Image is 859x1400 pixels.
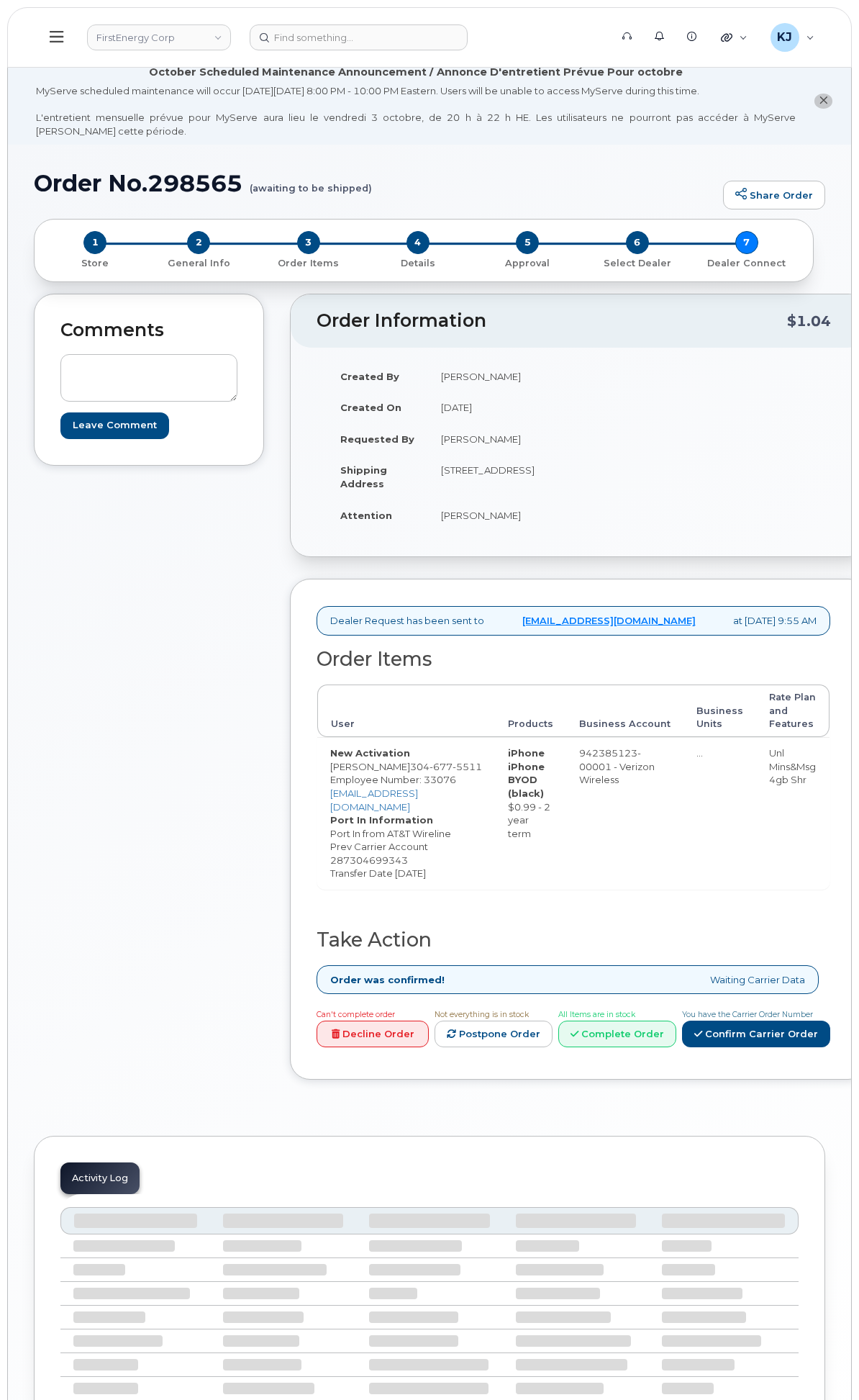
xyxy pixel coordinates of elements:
h2: Take Action [317,929,830,951]
strong: Requested By [340,433,414,445]
a: 2 General Info [144,254,253,269]
a: 4 Details [363,254,473,269]
a: 3 Order Items [254,254,363,269]
a: Complete Order [558,1021,676,1047]
span: 5511 [453,761,482,772]
a: 6 Select Dealer [582,254,691,269]
button: close notification [814,94,832,109]
strong: Created By [340,371,399,382]
a: 5 Approval [473,254,582,269]
p: Details [369,257,467,270]
span: 2 [187,231,210,254]
p: Select Dealer [588,257,686,270]
a: Postpone Order [435,1021,553,1047]
h2: Order Items [317,649,830,670]
th: Products [495,685,566,737]
h2: Order Information [317,311,787,331]
strong: New Activation [330,747,410,759]
p: Approval [478,257,576,270]
span: 5 [516,231,539,254]
div: $1.04 [787,307,831,335]
a: Share Order [723,181,825,209]
td: [PERSON_NAME] [317,737,495,889]
th: Business Units [683,685,756,737]
a: 1 Store [46,254,144,269]
span: 677 [429,761,453,772]
span: Not everything is in stock [435,1010,529,1019]
small: (awaiting to be shipped) [250,171,372,193]
h1: Order No.298565 [34,171,716,196]
dd: Port In from AT&T Wireline Prev Carrier Account 287304699343 Transfer Date [DATE] [330,827,482,880]
td: $0.99 - 2 year term [495,737,566,889]
div: MyServe scheduled maintenance will occur [DATE][DATE] 8:00 PM - 10:00 PM Eastern. Users will be u... [36,84,796,137]
span: 304 [410,761,482,772]
div: October Scheduled Maintenance Announcement / Annonce D'entretient Prévue Pour octobre [149,65,683,80]
span: 4 [406,231,429,254]
td: [STREET_ADDRESS] [428,454,568,499]
strong: iPhone iPhone BYOD (black) [508,747,545,799]
input: Leave Comment [60,412,169,439]
p: Order Items [260,257,358,270]
p: Store [52,257,138,270]
a: [EMAIL_ADDRESS][DOMAIN_NAME] [330,787,418,813]
span: 1 [83,231,106,254]
span: All Items are in stock [558,1010,635,1019]
strong: Attention [340,510,392,521]
span: 6 [626,231,649,254]
a: Confirm Carrier Order [682,1021,830,1047]
strong: Created On [340,402,401,413]
th: Rate Plan and Features [756,685,830,737]
span: Employee Number: 33076 [330,774,456,785]
div: Dealer Request has been sent to at [DATE] 9:55 AM [317,606,830,636]
td: Unl Mins&Msg 4gb Shr [756,737,830,889]
p: General Info [150,257,247,270]
h2: Comments [60,320,237,340]
a: [EMAIL_ADDRESS][DOMAIN_NAME] [522,614,696,628]
th: Business Account [566,685,683,737]
a: Decline Order [317,1021,429,1047]
dt: Port In Information [330,813,482,827]
strong: Order was confirmed! [330,973,445,987]
span: Can't complete order [317,1010,395,1019]
strong: Shipping Address [340,464,387,489]
td: [PERSON_NAME] [428,500,568,531]
div: Waiting Carrier Data [317,965,819,995]
span: 3 [297,231,320,254]
span: … [696,747,703,759]
span: You have the Carrier Order Number [682,1010,813,1019]
td: [PERSON_NAME] [428,423,568,455]
td: [PERSON_NAME] [428,361,568,392]
td: [DATE] [428,392,568,423]
th: User [317,685,495,737]
td: 942385123-00001 - Verizon Wireless [566,737,683,889]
